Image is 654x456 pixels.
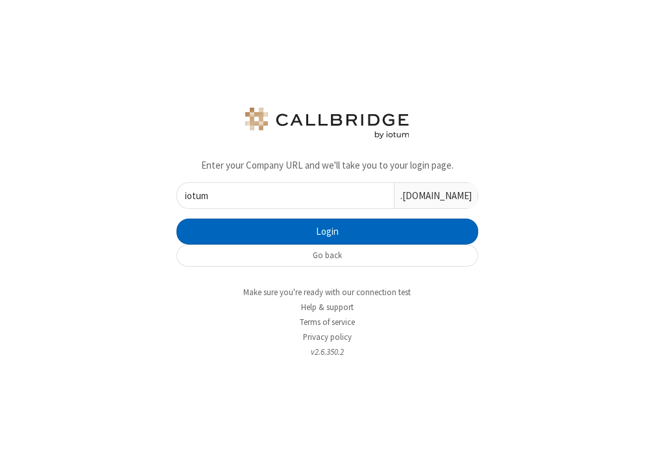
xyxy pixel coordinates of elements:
[176,245,478,267] button: Go back
[301,302,354,313] a: Help & support
[303,331,352,342] a: Privacy policy
[176,219,478,245] button: Login
[394,183,478,208] div: .[DOMAIN_NAME]
[243,287,411,298] a: Make sure you're ready with our connection test
[176,158,478,173] p: Enter your Company URL and we'll take you to your login page.
[177,183,394,208] input: eg. my-company-name
[243,108,411,139] img: logo.png
[300,317,355,328] a: Terms of service
[167,346,488,358] li: v2.6.350.2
